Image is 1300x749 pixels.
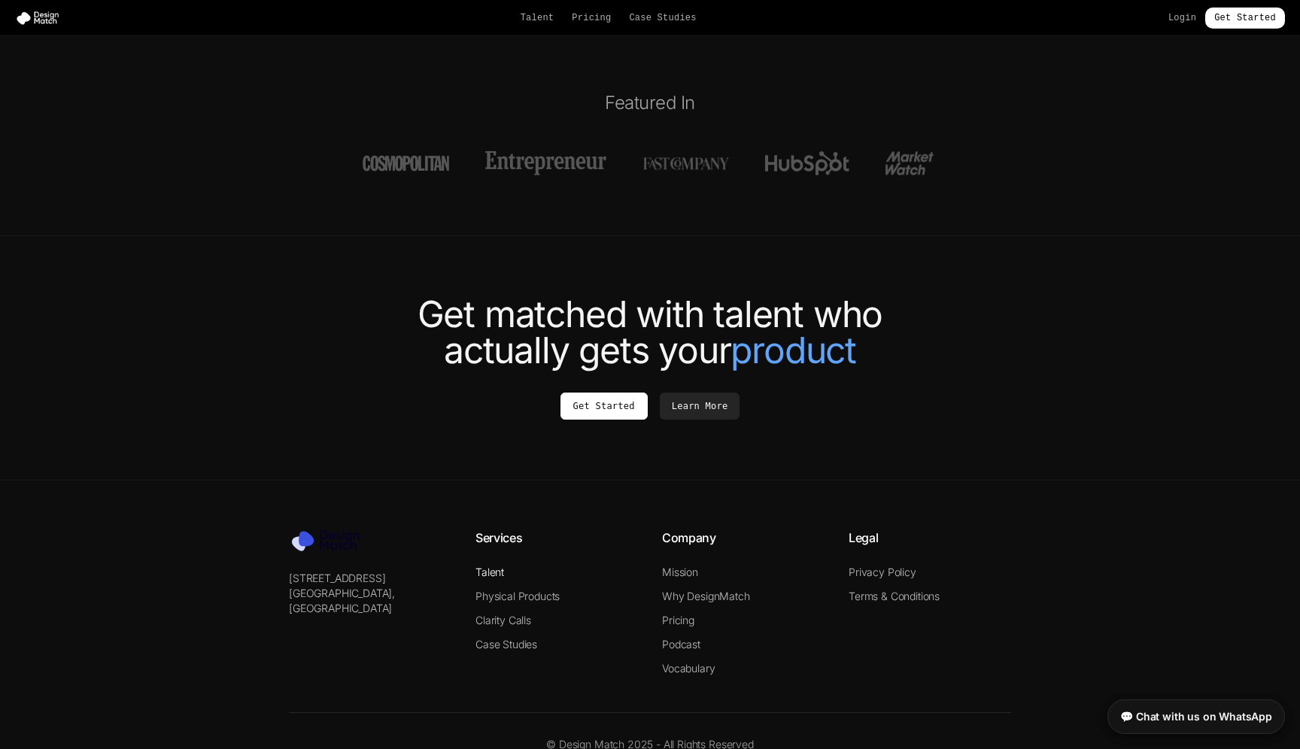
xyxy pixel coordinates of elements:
[475,638,537,650] a: Case Studies
[521,12,554,24] a: Talent
[885,151,937,175] img: Featured Logo 5
[662,614,694,626] a: Pricing
[765,151,849,175] img: Featured Logo 4
[475,529,638,547] h4: Services
[1205,8,1285,29] a: Get Started
[1168,12,1196,24] a: Login
[730,332,856,368] span: product
[849,590,940,602] a: Terms & Conditions
[1107,699,1285,734] a: 💬 Chat with us on WhatsApp
[475,590,560,602] a: Physical Products
[642,151,730,175] img: Featured Logo 3
[662,638,700,650] a: Podcast
[662,529,825,547] h4: Company
[475,614,531,626] a: Clarity Calls
[662,566,698,578] a: Mission
[560,393,648,420] a: Get Started
[485,151,606,175] img: Featured Logo 2
[572,12,611,24] a: Pricing
[660,393,740,420] a: Learn More
[363,151,449,175] img: Featured Logo 1
[229,91,1071,115] h2: Featured In
[229,296,1071,368] h2: Get matched with talent who actually gets your
[849,566,916,578] a: Privacy Policy
[662,590,750,602] a: Why DesignMatch
[289,586,451,616] p: [GEOGRAPHIC_DATA], [GEOGRAPHIC_DATA]
[289,529,372,553] img: Design Match
[15,11,66,26] img: Design Match
[662,662,715,675] a: Vocabulary
[475,566,504,578] a: Talent
[629,12,696,24] a: Case Studies
[849,529,1011,547] h4: Legal
[289,571,451,586] p: [STREET_ADDRESS]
